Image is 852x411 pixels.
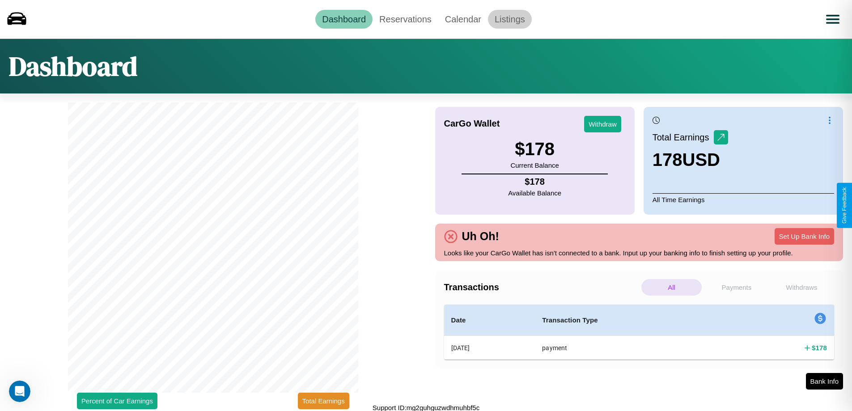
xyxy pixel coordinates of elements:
[806,373,843,390] button: Bank Info
[444,119,500,129] h4: CarGo Wallet
[9,381,30,402] iframe: Intercom live chat
[653,193,834,206] p: All Time Earnings
[451,315,528,326] h4: Date
[315,10,373,29] a: Dashboard
[444,247,835,259] p: Looks like your CarGo Wallet has isn't connected to a bank. Input up your banking info to finish ...
[373,10,438,29] a: Reservations
[458,230,504,243] h4: Uh Oh!
[641,279,702,296] p: All
[771,279,832,296] p: Withdraws
[535,336,728,360] th: payment
[444,282,639,292] h4: Transactions
[706,279,767,296] p: Payments
[584,116,621,132] button: Withdraw
[775,228,834,245] button: Set Up Bank Info
[510,139,559,159] h3: $ 178
[298,393,349,409] button: Total Earnings
[542,315,721,326] h4: Transaction Type
[820,7,845,32] button: Open menu
[438,10,488,29] a: Calendar
[841,187,848,224] div: Give Feedback
[653,150,728,170] h3: 178 USD
[510,159,559,171] p: Current Balance
[812,343,827,352] h4: $ 178
[653,129,714,145] p: Total Earnings
[508,187,561,199] p: Available Balance
[444,336,535,360] th: [DATE]
[9,48,137,85] h1: Dashboard
[444,305,835,360] table: simple table
[488,10,532,29] a: Listings
[508,177,561,187] h4: $ 178
[77,393,157,409] button: Percent of Car Earnings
